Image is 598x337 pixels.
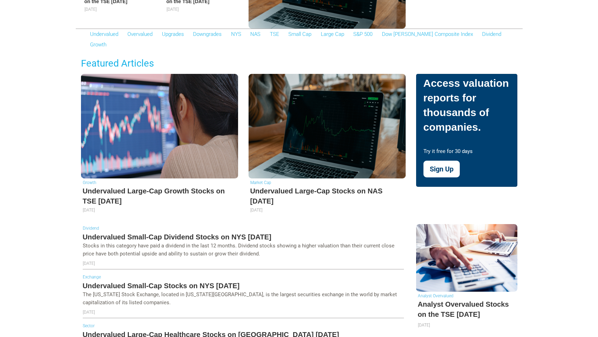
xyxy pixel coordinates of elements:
img: Undervalued Large-Cap Stocks on NAS August 2025 [249,74,406,178]
span: [DATE] [84,7,97,12]
p: [DATE] [418,322,516,328]
img: Undervalued Large-Cap Growth Stocks on TSE August 2025 [81,74,238,178]
small: Try it free for 30 days [423,148,473,160]
a: Upgrades [162,31,184,37]
a: Dow [PERSON_NAME] Composite Index [382,31,473,37]
a: Undervalued [90,31,118,37]
button: Sign Up [423,161,460,177]
a: Dividend [482,31,501,37]
span: [DATE] [167,7,179,12]
h5: Analyst Overvalued Stocks on the TSE [DATE] [418,299,516,319]
span: [DATE] [250,208,263,213]
h5: Undervalued Small-Cap Stocks on NYS [DATE] [83,281,404,291]
p: [DATE] [83,260,404,267]
h5: Undervalued Large-Cap Stocks on NAS [DATE] [250,186,404,206]
h3: Featured Articles [76,57,523,70]
a: Analyst Overvalued [418,293,453,298]
a: Sector [83,323,95,328]
a: Downgrades [193,31,222,37]
span: [DATE] [83,208,95,213]
a: Overvalued [127,31,153,37]
a: NYS [231,31,241,37]
h5: Undervalued Small-Cap Dividend Stocks on NYS [DATE] [83,232,404,242]
p: [DATE] [83,309,404,315]
a: S&P 500 [353,31,372,37]
h5: Undervalued Large-Cap Growth Stocks on TSE [DATE] [83,186,236,206]
p: Stocks in this category have paid a dividend in the last 12 months. Dividend stocks showing a hig... [83,242,404,258]
a: Market Cap [250,180,271,185]
h5: Access valuation reports for thousands of companies. [423,76,510,140]
a: Exchange [83,275,101,279]
a: Small Cap [288,31,311,37]
img: Analyst Overvalued Stocks on the TSE August 2025 [416,224,517,291]
p: The [US_STATE] Stock Exchange, located in [US_STATE][GEOGRAPHIC_DATA], is the largest securities ... [83,291,404,306]
a: NAS [250,31,260,37]
a: Large Cap [321,31,344,37]
a: Growth [90,41,106,48]
a: TSE [270,31,279,37]
a: Dividend [83,226,99,231]
a: Growth [83,180,96,185]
